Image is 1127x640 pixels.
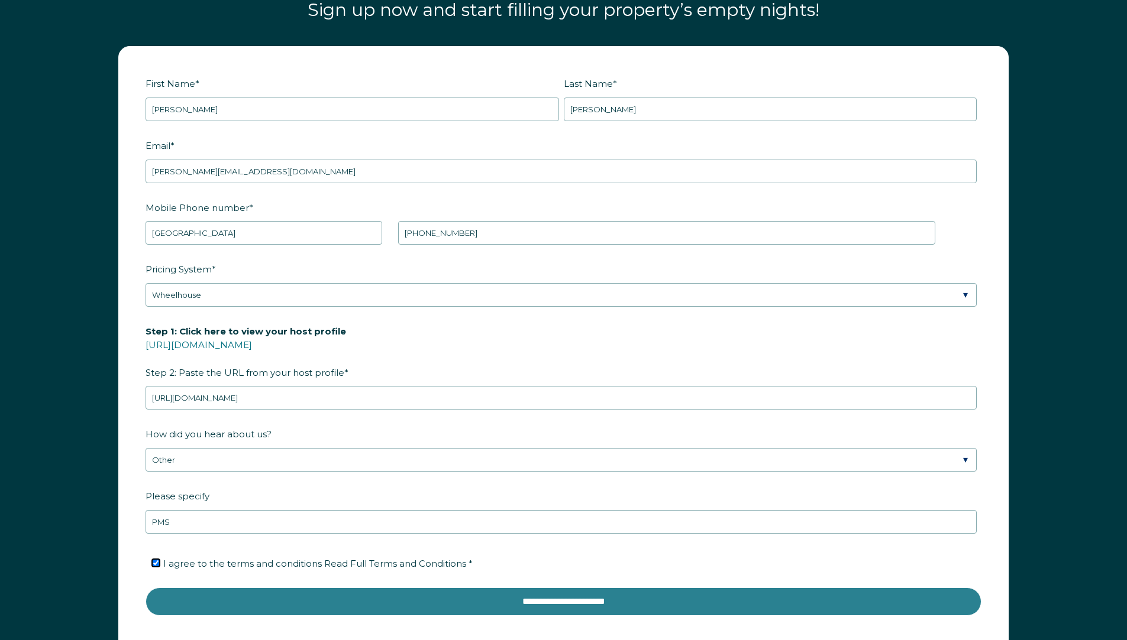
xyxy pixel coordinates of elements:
[146,487,209,505] span: Please specify
[146,137,170,155] span: Email
[564,74,613,93] span: Last Name
[146,199,249,217] span: Mobile Phone number
[146,322,346,340] span: Step 1: Click here to view your host profile
[163,558,473,569] span: I agree to the terms and conditions
[146,322,346,382] span: Step 2: Paste the URL from your host profile
[152,559,160,567] input: I agree to the terms and conditions Read Full Terms and Conditions *
[146,260,212,278] span: Pricing System
[324,558,466,569] span: Read Full Terms and Conditions
[146,386,977,410] input: airbnb.com/users/show/12345
[146,339,252,350] a: [URL][DOMAIN_NAME]
[322,558,469,569] a: Read Full Terms and Conditions
[146,74,195,93] span: First Name
[146,425,272,443] span: How did you hear about us?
